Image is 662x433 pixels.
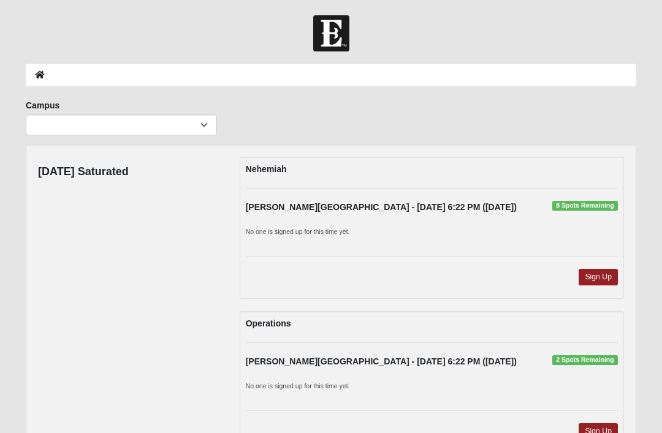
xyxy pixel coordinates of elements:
strong: [PERSON_NAME][GEOGRAPHIC_DATA] - [DATE] 6:22 PM ([DATE]) [246,356,517,366]
span: 8 Spots Remaining [552,201,618,211]
span: 2 Spots Remaining [552,355,618,365]
label: Campus [26,99,59,111]
strong: Operations [246,318,291,328]
small: No one is signed up for this time yet. [246,228,350,235]
a: Sign Up [579,269,618,285]
img: Church of Eleven22 Logo [313,15,349,51]
strong: [PERSON_NAME][GEOGRAPHIC_DATA] - [DATE] 6:22 PM ([DATE]) [246,202,517,212]
h4: [DATE] Saturated [38,165,129,179]
strong: Nehemiah [246,164,287,174]
small: No one is signed up for this time yet. [246,382,350,390]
